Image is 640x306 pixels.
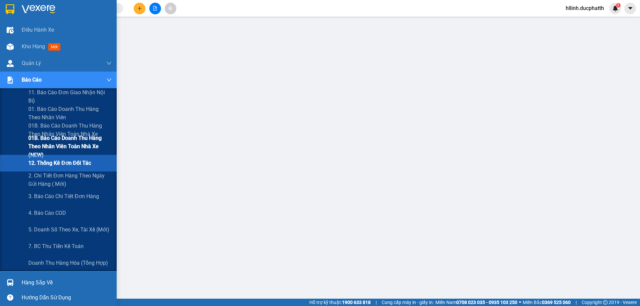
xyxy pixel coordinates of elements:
img: warehouse-icon [7,27,14,34]
button: caret-down [624,3,636,14]
strong: 0708 023 035 - 0935 103 250 [456,300,517,305]
span: 1 [617,3,619,8]
span: Cung cấp máy in - giấy in: [382,299,434,306]
img: warehouse-icon [7,60,14,67]
span: caret-down [627,5,633,11]
span: 5. Doanh số theo xe, tài xế (mới) [28,225,109,234]
span: 01. Báo cáo doanh thu hàng theo nhân viên [28,105,112,122]
button: file-add [149,3,161,14]
span: mới [48,43,60,51]
span: 4. Báo cáo COD [28,209,66,217]
span: 3. Báo cáo chi tiết đơn hàng [28,192,99,200]
span: | [576,299,577,306]
span: plus [137,6,142,11]
span: 01B. Báo cáo doanh thu hàng theo nhân viên toàn nhà xe [28,122,112,138]
span: 12. Thống kê đơn đối tác [28,159,91,167]
span: down [106,77,112,83]
span: Kho hàng [22,43,45,50]
strong: 0369 525 060 [542,300,571,305]
span: Điều hành xe [22,26,54,34]
span: 2. Chi tiết đơn hàng theo ngày gửi hàng ( mới) [28,171,112,188]
span: question-circle [7,294,13,301]
span: Miền Nam [435,299,517,306]
span: | [376,299,377,306]
span: Báo cáo [22,76,42,84]
span: file-add [153,6,157,11]
span: 7. BC thu tiền kế toán [28,242,84,250]
span: 11. Báo cáo đơn giao nhận nội bộ [28,88,112,105]
button: aim [165,3,176,14]
span: aim [168,6,173,11]
div: Hàng sắp về [22,278,112,288]
span: hllinh.ducphatth [560,4,609,12]
span: 01B. Báo cáo doanh thu hàng theo nhân viên toàn nhà xe (NEW) [28,134,112,159]
button: plus [134,3,145,14]
span: Hỗ trợ kỹ thuật: [309,299,371,306]
span: Doanh thu hàng hóa (Tổng hợp) [28,259,108,267]
div: Hướng dẫn sử dụng [22,293,112,303]
img: solution-icon [7,77,14,84]
img: logo-vxr [6,4,14,14]
sup: 1 [616,3,621,8]
span: Quản Lý [22,59,41,67]
img: icon-new-feature [612,5,618,11]
img: warehouse-icon [7,43,14,50]
span: ⚪️ [519,301,521,304]
span: Miền Bắc [523,299,571,306]
strong: 1900 633 818 [342,300,371,305]
span: down [106,61,112,66]
span: copyright [603,300,608,305]
img: warehouse-icon [7,279,14,286]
